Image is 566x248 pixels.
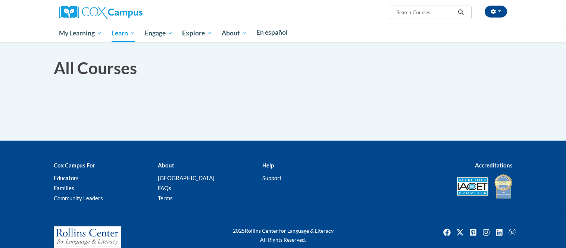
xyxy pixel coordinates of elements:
a: En español [252,25,293,40]
div: Main menu [48,25,518,42]
a: Support [262,175,282,181]
a: Instagram [480,226,492,238]
img: Accredited IACET® Provider [457,177,488,196]
img: IDA® Accredited [494,173,513,200]
a: Cox Campus [59,9,143,15]
b: Help [262,162,274,169]
a: About [217,25,252,42]
a: Engage [140,25,178,42]
input: Search Courses [395,8,455,17]
img: Twitter icon [454,226,466,238]
a: Terms [158,195,173,201]
a: [GEOGRAPHIC_DATA] [158,175,215,181]
a: Community Leaders [54,195,103,201]
a: Educators [54,175,79,181]
span: All Courses [54,58,137,78]
img: Instagram icon [480,226,492,238]
img: Pinterest icon [467,226,479,238]
img: Cox Campus [59,6,143,19]
button: Account Settings [485,6,507,18]
span: My Learning [59,29,102,38]
a: Pinterest [467,226,479,238]
a: Facebook Group [506,226,518,238]
span: En español [256,28,288,36]
span: Engage [145,29,173,38]
span: Learn [112,29,135,38]
span: About [222,29,247,38]
img: Facebook icon [441,226,453,238]
img: LinkedIn icon [493,226,505,238]
a: Linkedin [493,226,505,238]
a: My Learning [54,25,107,42]
b: Cox Campus For [54,162,95,169]
a: Learn [107,25,140,42]
b: Accreditations [475,162,513,169]
span: 2025 [233,227,245,234]
b: About [158,162,174,169]
span: Explore [182,29,212,38]
button: Search [455,8,466,17]
img: Facebook group icon [506,226,518,238]
div: Rollins Center for Language & Literacy All Rights Reserved. [205,226,362,244]
a: Explore [177,25,217,42]
i:  [457,10,464,15]
a: Families [54,185,74,191]
a: FAQs [158,185,171,191]
a: Facebook [441,226,453,238]
a: Twitter [454,226,466,238]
